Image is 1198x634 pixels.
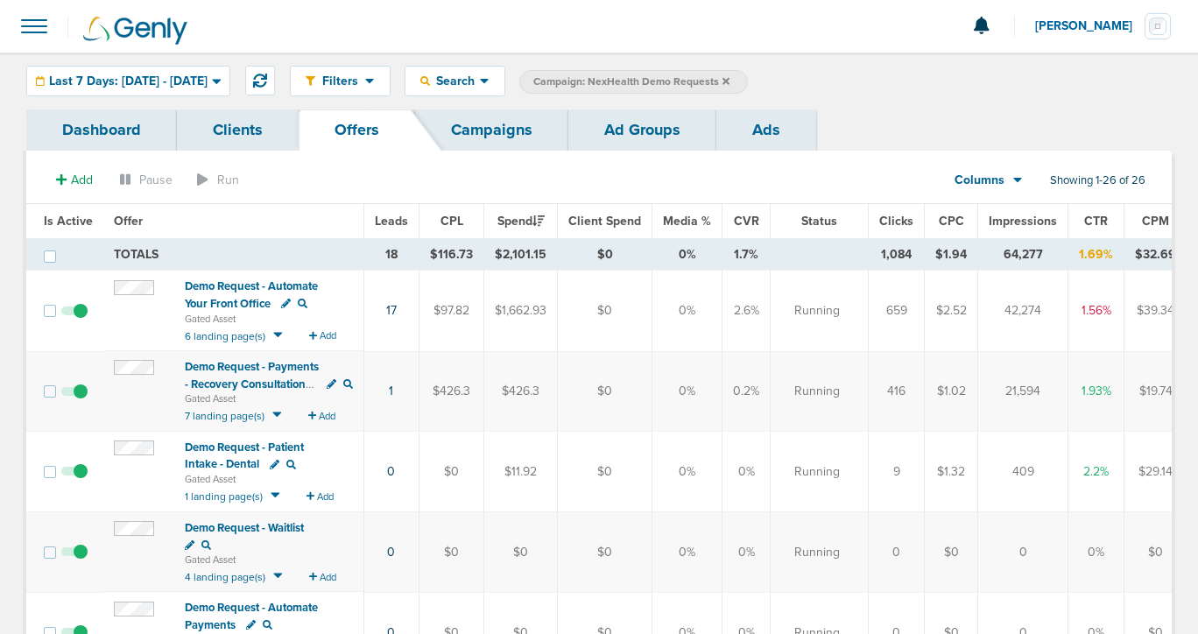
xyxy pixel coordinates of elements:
span: 4 landing page(s) [185,571,265,583]
a: Ad Groups [568,109,716,151]
td: $426.3 [484,351,558,432]
td: $0 [419,432,484,512]
td: 0% [652,432,722,512]
img: Genly [83,17,187,45]
span: Running [794,463,840,481]
small: Gated Asset [185,313,353,327]
small: Gated Asset [185,553,353,567]
td: 1,084 [869,239,925,271]
span: Demo Request - Automate Payments [185,601,318,632]
td: 659 [869,271,925,351]
td: 1.93% [1068,351,1124,432]
span: Impressions [989,214,1057,229]
td: 42,274 [978,271,1068,351]
td: $0 [419,512,484,593]
td: $0 [558,239,652,271]
td: $1.94 [925,239,978,271]
span: Add [317,491,334,503]
span: Clicks [879,214,913,229]
td: $11.92 [484,432,558,512]
span: Filters [315,74,365,88]
a: 1 [389,384,393,398]
td: 0 [978,512,1068,593]
span: Is Active [44,214,93,229]
td: $97.82 [419,271,484,351]
span: Status [801,214,837,229]
span: Demo Request - Waitlist [185,521,304,535]
td: 0% [722,512,771,593]
a: 0 [387,545,395,560]
td: $0 [484,512,558,593]
a: Ads [716,109,816,151]
span: Running [794,544,840,561]
td: $1.02 [925,351,978,432]
td: $19.74 [1124,351,1187,432]
td: $32.69 [1124,239,1187,271]
td: 18 [364,239,419,271]
a: Dashboard [26,109,177,151]
td: 1.7% [722,239,771,271]
td: 0% [652,512,722,593]
td: 0.2% [722,351,771,432]
td: 0% [722,432,771,512]
td: 64,277 [978,239,1068,271]
span: Demo Request - Patient Intake - Dental [185,440,304,472]
td: $39.34 [1124,271,1187,351]
td: 0% [652,351,722,432]
span: Add [319,411,335,422]
span: Demo Request - Automate Your Front Office [185,279,318,311]
td: $1.32 [925,432,978,512]
td: $1,662.93 [484,271,558,351]
span: CPC [939,214,964,229]
span: Add [320,330,336,342]
span: CVR [734,214,759,229]
td: 0% [652,239,722,271]
td: 416 [869,351,925,432]
span: Showing 1-26 of 26 [1050,173,1145,188]
td: 409 [978,432,1068,512]
span: Demo Request - Payments - Recovery Consultation [185,360,319,391]
a: Clients [177,109,299,151]
td: $0 [558,512,652,593]
span: 6 landing page(s) [185,329,265,342]
span: 1 landing page(s) [185,490,263,503]
span: Columns [955,172,1004,189]
a: 0 [387,464,395,479]
span: Offer [114,214,143,229]
small: Gated Asset [185,473,353,487]
td: $29.14 [1124,432,1187,512]
td: $0 [925,512,978,593]
span: Spend [497,214,545,229]
td: 2.2% [1068,432,1124,512]
td: $2.52 [925,271,978,351]
td: 2.6% [722,271,771,351]
span: CPL [440,214,463,229]
span: Campaign: NexHealth Demo Requests [533,74,729,89]
span: Last 7 Days: [DATE] - [DATE] [49,75,208,88]
td: $0 [1124,512,1187,593]
span: [PERSON_NAME] [1035,20,1145,32]
span: Add [71,173,93,187]
td: TOTALS [103,239,364,271]
td: $426.3 [419,351,484,432]
span: Search [430,74,480,88]
span: CPM [1142,214,1169,229]
span: Add [320,572,336,583]
td: 1.69% [1068,239,1124,271]
span: Running [794,302,840,320]
td: $0 [558,271,652,351]
td: 0 [869,512,925,593]
td: 9 [869,432,925,512]
td: $2,101.15 [484,239,558,271]
td: 0% [1068,512,1124,593]
td: 21,594 [978,351,1068,432]
span: Client Spend [568,214,641,229]
td: $116.73 [419,239,484,271]
span: Leads [375,214,408,229]
a: Offers [299,109,415,151]
span: 7 landing page(s) [185,410,264,422]
td: $0 [558,351,652,432]
span: CTR [1084,214,1108,229]
span: Running [794,383,840,400]
td: $0 [558,432,652,512]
